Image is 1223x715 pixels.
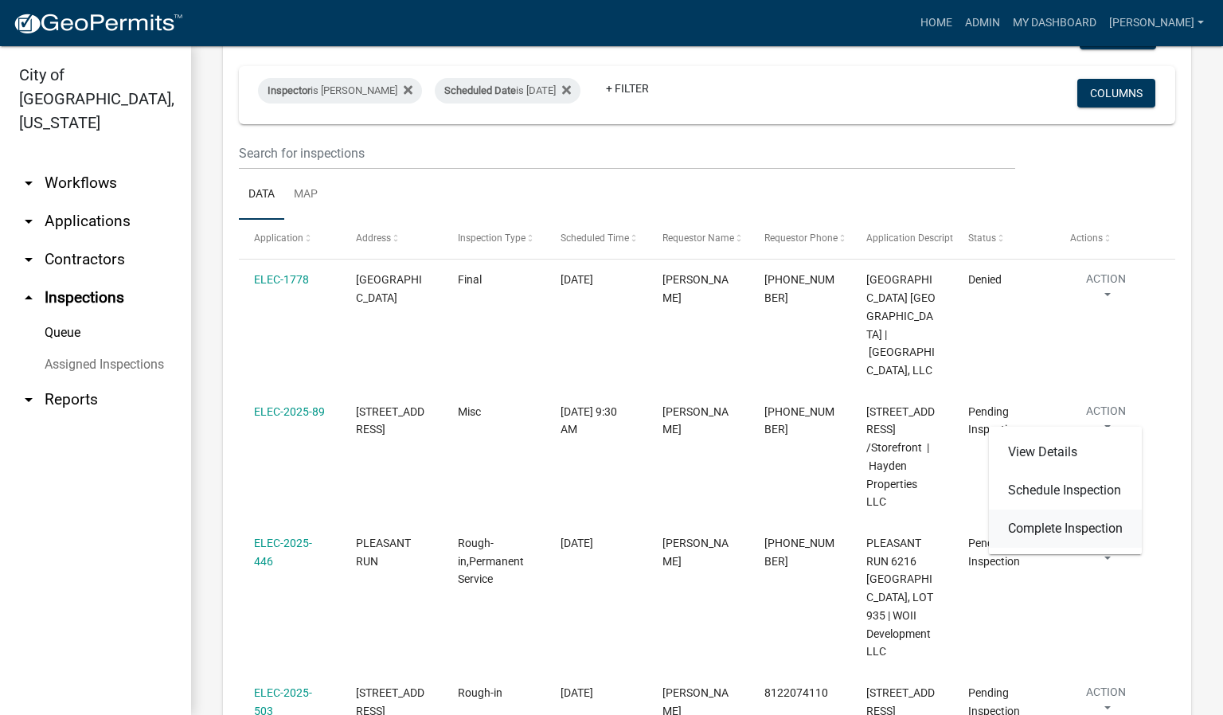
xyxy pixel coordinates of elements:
span: Pending Inspection [968,537,1020,568]
datatable-header-cell: Application [239,220,341,258]
span: 828 WATT STREET [356,273,422,304]
span: Application Description [866,232,967,244]
datatable-header-cell: Status [953,220,1055,258]
span: PLEASANT RUN 6216 PLEASANT RUN, LOT 935 | WOII Development LLC [866,537,933,658]
datatable-header-cell: Requestor Name [647,220,748,258]
i: arrow_drop_down [19,250,38,269]
div: Action [989,427,1142,554]
div: [DATE] [561,534,632,553]
button: Action [1070,534,1142,574]
span: Denied [968,273,1002,286]
span: Inspection Type [458,232,526,244]
span: Final [458,273,482,286]
a: Admin [959,8,1006,38]
span: Scheduled Date [444,84,516,96]
div: is [PERSON_NAME] [258,78,422,104]
span: 716 CRESTVIEW COURT Apartment 1 /Storefront | Hayden Properties LLC [866,405,935,509]
div: [DATE] [561,684,632,702]
datatable-header-cell: Requestor Phone [749,220,851,258]
a: My Dashboard [1006,8,1103,38]
span: 502-207-9577 [764,405,834,436]
span: Inspector [268,84,311,96]
a: Complete Inspection [989,510,1142,548]
button: Action [1070,271,1142,311]
i: arrow_drop_down [19,212,38,231]
span: Requestor Name [662,232,734,244]
span: Harold Satterly [662,405,729,436]
span: Cindy Hunton [662,537,729,568]
span: Address [356,232,391,244]
div: is [DATE] [435,78,580,104]
span: Scheduled Time [561,232,629,244]
a: View Details [989,433,1142,471]
span: Misc [458,405,481,418]
i: arrow_drop_down [19,390,38,409]
span: 502-755-1460 [764,273,834,304]
button: Export [1080,21,1156,49]
a: Home [914,8,959,38]
input: Search for inspections [239,137,1015,170]
span: Pending Inspection [968,405,1020,436]
span: Actions [1070,232,1103,244]
datatable-header-cell: Scheduled Time [545,220,647,258]
span: PLEASANT RUN [356,537,411,568]
datatable-header-cell: Address [341,220,443,258]
a: ELEC-1778 [254,273,309,286]
i: arrow_drop_up [19,288,38,307]
datatable-header-cell: Inspection Type [443,220,545,258]
a: Map [284,170,327,221]
i: arrow_drop_down [19,174,38,193]
a: Data [239,170,284,221]
a: [PERSON_NAME] [1103,8,1210,38]
a: ELEC-2025-446 [254,537,312,568]
a: ELEC-2025-89 [254,405,325,418]
span: 716 CRESTVIEW COURT [356,405,424,436]
span: Rough-in,Permanent Service [458,537,524,586]
div: [DATE] [561,271,632,289]
span: 8122074110 [764,686,828,699]
span: Rough-in [458,686,502,699]
span: 828 WATT STREET 828 Watt Street | Cloverport Park, LLC [866,273,936,377]
span: Application [254,232,303,244]
div: [DATE] 9:30 AM [561,403,632,440]
span: Status [968,232,996,244]
datatable-header-cell: Application Description [851,220,953,258]
span: JT Hembrey [662,273,729,304]
datatable-header-cell: Actions [1055,220,1157,258]
a: Schedule Inspection [989,471,1142,510]
a: + Filter [593,74,662,103]
button: Columns [1077,79,1155,107]
button: Action [1070,403,1142,443]
span: Requestor Phone [764,232,838,244]
span: 502-905-7457 [764,537,834,568]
